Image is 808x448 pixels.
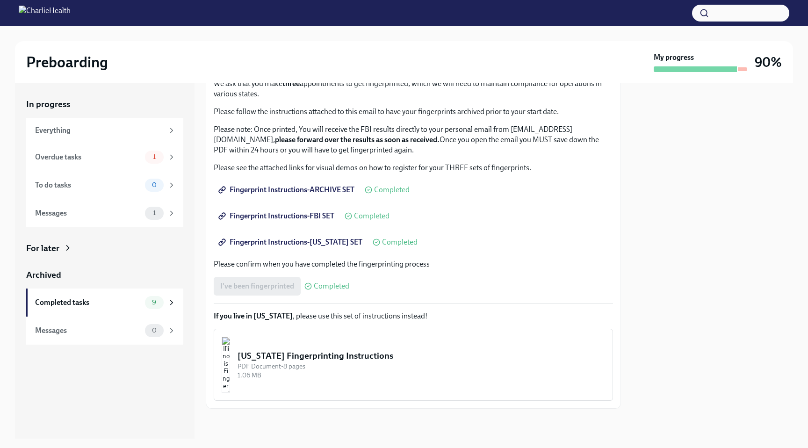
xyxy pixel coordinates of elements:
a: Fingerprint Instructions-FBI SET [214,207,341,225]
span: 1 [147,210,161,217]
a: Overdue tasks1 [26,143,183,171]
div: [US_STATE] Fingerprinting Instructions [238,350,605,362]
a: Fingerprint Instructions-ARCHIVE SET [214,181,361,199]
span: 9 [146,299,162,306]
h2: Preboarding [26,53,108,72]
p: Please note: Once printed, You will receive the FBI results directly to your personal email from ... [214,124,613,155]
strong: If you live in [US_STATE] [214,311,293,320]
div: PDF Document • 8 pages [238,362,605,371]
a: Messages0 [26,317,183,345]
a: To do tasks0 [26,171,183,199]
div: 1.06 MB [238,371,605,380]
div: Completed tasks [35,297,141,308]
h3: 90% [755,54,782,71]
p: , please use this set of instructions instead! [214,311,613,321]
span: Completed [354,212,390,220]
button: [US_STATE] Fingerprinting InstructionsPDF Document•8 pages1.06 MB [214,329,613,401]
p: Please follow the instructions attached to this email to have your fingerprints archived prior to... [214,107,613,117]
span: 1 [147,153,161,160]
a: Completed tasks9 [26,289,183,317]
strong: please forward over the results as soon as received. [275,135,440,144]
a: Archived [26,269,183,281]
p: We ask that you make appointments to get fingerprinted, which we will need to maintain compliance... [214,79,613,99]
a: For later [26,242,183,254]
span: Completed [382,238,418,246]
span: Fingerprint Instructions-FBI SET [220,211,334,221]
div: Messages [35,325,141,336]
div: Messages [35,208,141,218]
img: CharlieHealth [19,6,71,21]
a: Messages1 [26,199,183,227]
img: Illinois Fingerprinting Instructions [222,337,230,393]
a: In progress [26,98,183,110]
div: To do tasks [35,180,141,190]
span: Fingerprint Instructions-ARCHIVE SET [220,185,354,195]
span: Fingerprint Instructions-[US_STATE] SET [220,238,362,247]
div: Everything [35,125,164,136]
span: 0 [146,327,162,334]
div: Overdue tasks [35,152,141,162]
p: Please see the attached links for visual demos on how to register for your THREE sets of fingerpr... [214,163,613,173]
strong: My progress [654,52,694,63]
a: Fingerprint Instructions-[US_STATE] SET [214,233,369,252]
a: Everything [26,118,183,143]
span: 0 [146,181,162,188]
span: Completed [314,282,349,290]
strong: three [282,79,300,88]
div: For later [26,242,59,254]
p: Please confirm when you have completed the fingerprinting process [214,259,613,269]
span: Completed [374,186,410,194]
